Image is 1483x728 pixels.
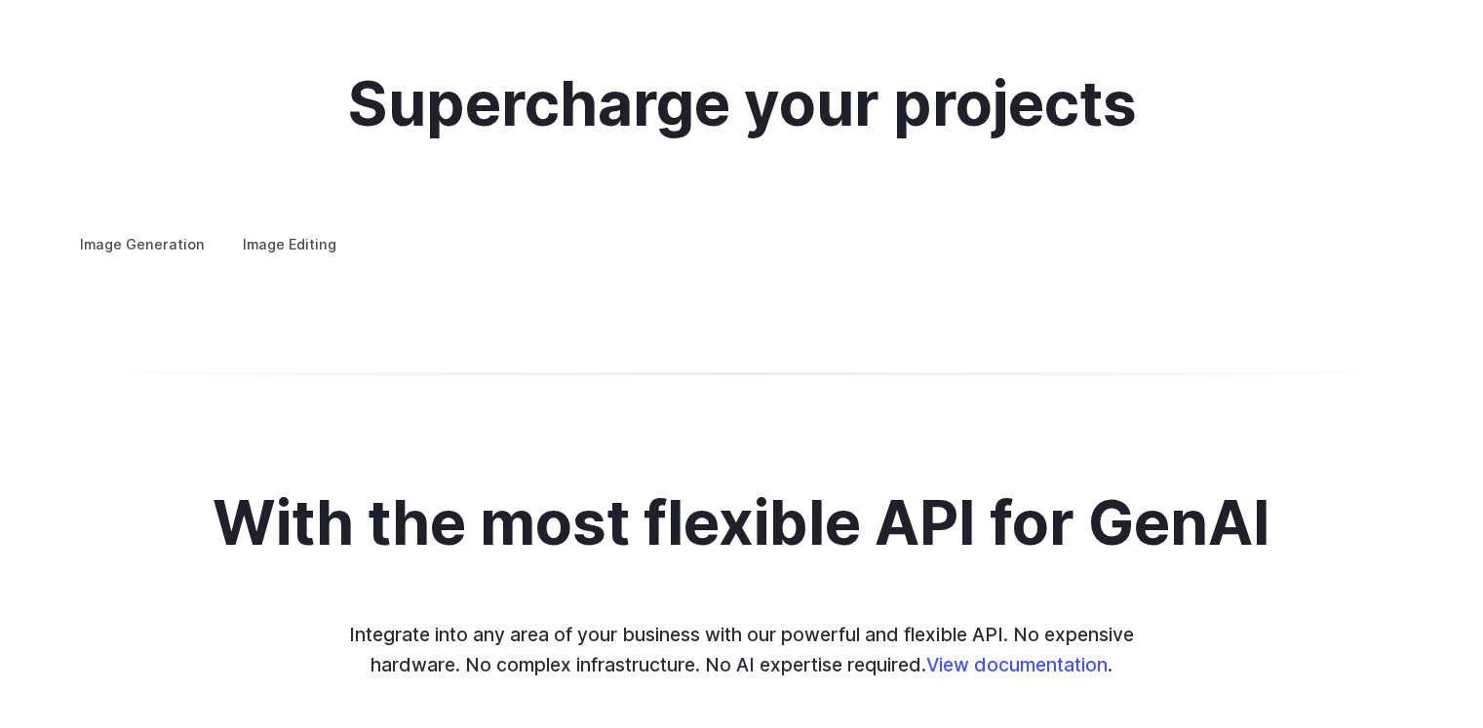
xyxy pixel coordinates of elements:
h2: Supercharge your projects [347,70,1137,137]
p: Integrate into any area of your business with our powerful and flexible API. No expensive hardwar... [336,619,1148,678]
h2: With the most flexible API for GenAI [213,489,1270,556]
a: View documentation [926,652,1108,675]
label: Image Generation [63,226,221,260]
label: Image Editing [226,226,353,260]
